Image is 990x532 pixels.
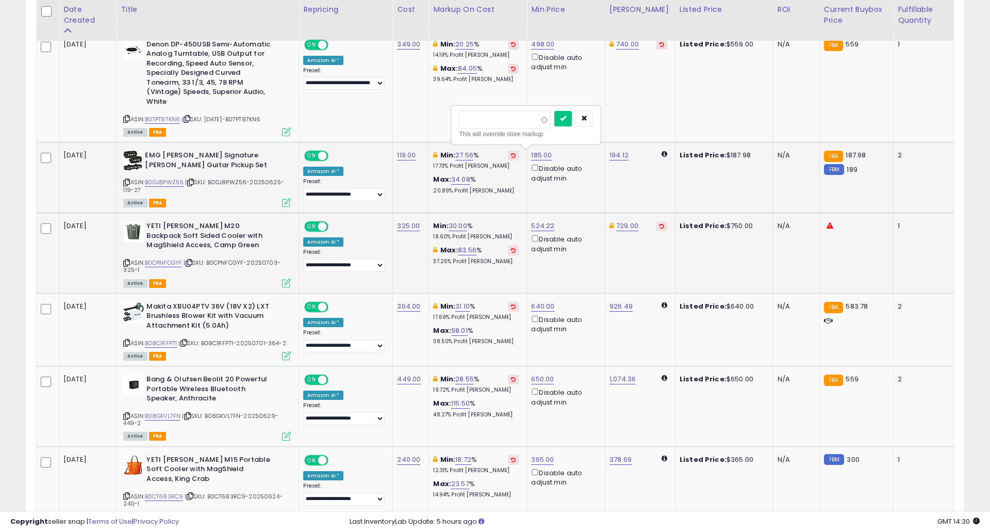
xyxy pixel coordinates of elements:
div: N/A [778,375,812,384]
span: FBA [149,128,167,137]
div: Preset: [303,67,385,90]
p: 14.94% Profit [PERSON_NAME] [433,491,519,498]
div: % [433,151,519,170]
a: B0CT683RC9 [145,492,184,501]
div: Amazon AI * [303,167,343,176]
a: Terms of Use [88,517,132,526]
span: 559 [846,374,858,384]
a: 729.00 [616,221,638,231]
div: Disable auto adjust min [531,52,597,72]
div: N/A [778,221,812,231]
b: Max: [440,245,458,255]
div: Preset: [303,329,385,352]
div: $365.00 [680,455,765,464]
div: ASIN: [123,151,291,206]
div: ROI [778,4,815,15]
div: Title [121,4,294,15]
div: 2 [898,151,946,160]
div: ASIN: [123,375,291,440]
a: 31.10 [455,301,470,312]
b: EMG [PERSON_NAME] Signature [PERSON_NAME] Guitar Pickup Set [145,151,270,172]
a: B0CPNFCGYF [145,259,183,267]
a: 926.49 [609,301,633,312]
div: ASIN: [123,302,291,359]
div: seller snap | | [10,517,179,527]
span: All listings currently available for purchase on Amazon [123,128,147,137]
div: Preset: [303,178,385,201]
div: $640.00 [680,302,765,311]
b: Max: [440,63,458,73]
div: [DATE] [63,221,105,231]
a: 119.00 [397,150,416,160]
div: N/A [778,455,812,464]
span: 559 [846,39,858,49]
div: Repricing [303,4,388,15]
span: 189 [847,165,857,174]
a: 498.00 [531,39,554,50]
a: 30.00 [449,221,467,231]
div: Cost [397,4,424,15]
a: 27.56 [455,150,473,160]
span: All listings currently available for purchase on Amazon [123,352,147,361]
div: Amazon AI * [303,471,343,480]
div: [DATE] [63,455,105,464]
a: 349.00 [397,39,420,50]
div: % [433,302,519,321]
div: 1 [898,40,946,49]
b: Min: [440,374,456,384]
div: ASIN: [123,455,291,520]
p: 17.69% Profit [PERSON_NAME] [433,314,519,321]
b: Max: [433,174,451,184]
span: 300 [847,455,859,464]
div: [DATE] [63,40,105,49]
a: 378.69 [609,455,632,465]
span: OFF [327,222,343,231]
div: Disable auto adjust min [531,467,597,487]
span: | SKU: B0CPNFCGYF-20250703-325-1 [123,259,280,274]
b: Max: [433,326,451,335]
i: This overrides the store level Dynamic Max Price for this listing [609,222,614,229]
i: Revert to store-level Min Markup [511,42,516,47]
span: FBA [149,279,167,288]
span: FBA [149,352,167,361]
p: 18.60% Profit [PERSON_NAME] [433,233,519,240]
a: B08GKVL7FN [145,412,181,421]
div: Date Created [63,4,112,26]
a: 23.57 [451,479,469,489]
span: ON [306,40,319,49]
div: Disable auto adjust min [531,163,597,183]
p: 38.50% Profit [PERSON_NAME] [433,338,519,345]
div: Amazon AI * [303,237,343,247]
p: 39.64% Profit [PERSON_NAME] [433,76,519,83]
div: Current Buybox Price [824,4,889,26]
div: ASIN: [123,40,291,136]
div: Preset: [303,482,385,506]
a: 98.01 [451,326,468,336]
b: Min: [440,301,456,311]
small: FBA [824,375,843,386]
a: 83.56 [458,245,476,255]
a: B07PT87KN6 [145,115,180,124]
div: Min Price [531,4,601,15]
div: $650.00 [680,375,765,384]
div: % [433,455,519,474]
i: Revert to store-level Dynamic Max Price [659,223,664,229]
span: | SKU: B08C1RFP71-20250701-364-2 [178,339,286,347]
small: FBA [824,40,843,51]
b: Denon DP-450USB Semi-Automatic Analog Turntable, USB Output for Recording, Speed Auto Sensor, Spe... [146,40,272,109]
p: 48.27% Profit [PERSON_NAME] [433,411,519,418]
a: 740.00 [616,39,639,50]
div: % [433,326,519,345]
b: Max: [433,398,451,408]
div: Last InventoryLab Update: 5 hours ago. [350,517,980,527]
div: Fulfillable Quantity [898,4,949,26]
div: Listed Price [680,4,769,15]
div: N/A [778,151,812,160]
img: 41IUur1WG4L._SL40_.jpg [123,221,144,242]
span: OFF [327,152,343,160]
span: ON [306,222,319,231]
b: Min: [433,221,449,231]
a: B08C1RFP71 [145,339,177,348]
b: Bang & Olufsen Beolit 20 Powerful Portable Wireless Bluetooth Speaker, Anthracite [146,375,272,406]
a: 650.00 [531,374,554,384]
